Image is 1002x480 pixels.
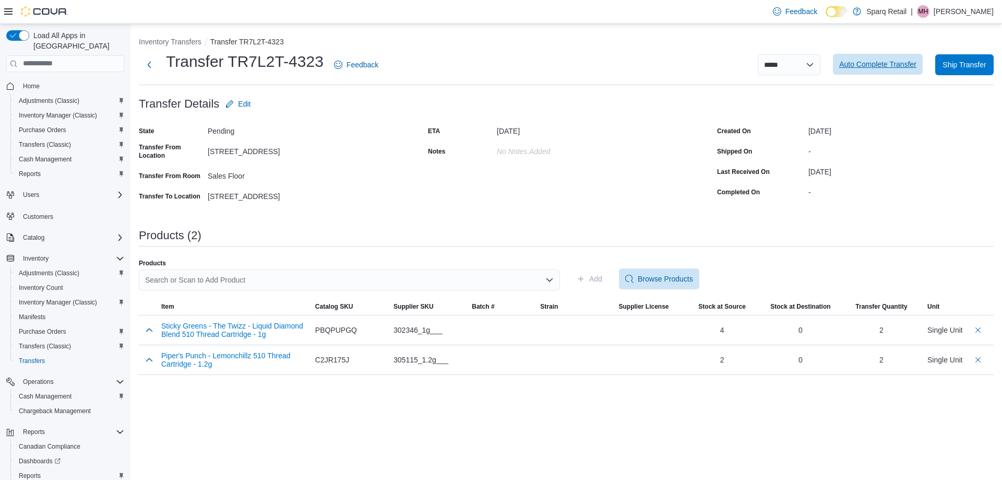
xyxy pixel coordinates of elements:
[19,284,63,292] span: Inventory Count
[19,342,71,350] span: Transfers (Classic)
[10,404,128,418] button: Chargeback Management
[927,355,963,365] div: Single Unit
[10,167,128,181] button: Reports
[19,79,124,92] span: Home
[15,124,124,136] span: Purchase Orders
[428,127,440,135] label: ETA
[19,170,41,178] span: Reports
[23,213,53,221] span: Customers
[19,357,45,365] span: Transfers
[638,274,693,284] span: Browse Products
[2,208,128,224] button: Customers
[139,98,219,110] h3: Transfer Details
[2,230,128,245] button: Catalog
[19,298,97,307] span: Inventory Manager (Classic)
[19,80,44,92] a: Home
[15,296,101,309] a: Inventory Manager (Classic)
[23,378,54,386] span: Operations
[717,188,760,196] label: Completed On
[15,355,124,367] span: Transfers
[808,123,994,135] div: [DATE]
[208,123,348,135] div: Pending
[139,37,994,49] nav: An example of EuiBreadcrumbs
[393,302,434,311] span: Supplier SKU
[19,155,71,163] span: Cash Management
[10,266,128,280] button: Adjustments (Classic)
[15,390,76,403] a: Cash Management
[19,141,71,149] span: Transfers (Classic)
[166,51,324,72] h1: Transfer TR7L2T-4323
[15,124,70,136] a: Purchase Orders
[572,268,606,289] button: Add
[19,426,124,438] span: Reports
[497,143,637,156] div: No Notes added
[15,325,124,338] span: Purchase Orders
[619,268,699,289] button: Browse Products
[717,168,770,176] label: Last Received On
[311,298,389,315] button: Catalog SKU
[139,143,204,160] label: Transfer From Location
[10,354,128,368] button: Transfers
[19,210,57,223] a: Customers
[10,295,128,310] button: Inventory Manager (Classic)
[15,405,124,417] span: Chargeback Management
[879,325,884,335] div: 2
[472,302,494,311] span: Batch #
[766,355,836,365] div: 0
[833,54,923,75] button: Auto Complete Transfer
[10,108,128,123] button: Inventory Manager (Classic)
[826,6,848,17] input: Dark Mode
[808,184,994,196] div: -
[15,311,50,323] a: Manifests
[161,322,307,338] button: Sticky Greens - The Twizz - Liquid Diamond Blend 510 Thread Cartridge - 1g
[15,267,83,279] a: Adjustments (Classic)
[23,191,39,199] span: Users
[15,405,95,417] a: Chargeback Management
[15,282,67,294] a: Inventory Count
[15,267,124,279] span: Adjustments (Classic)
[717,127,751,135] label: Created On
[19,97,79,105] span: Adjustments (Classic)
[238,99,250,109] span: Edit
[2,425,128,439] button: Reports
[315,302,353,311] span: Catalog SKU
[161,302,174,311] span: Item
[19,376,58,388] button: Operations
[540,302,558,311] span: Strain
[2,188,128,202] button: Users
[15,296,124,309] span: Inventory Manager (Classic)
[19,252,124,265] span: Inventory
[210,38,284,46] button: Transfer TR7L2T-4323
[19,392,71,401] span: Cash Management
[2,374,128,389] button: Operations
[619,302,669,311] span: Supplier License
[10,93,128,108] button: Adjustments (Classic)
[15,455,124,467] span: Dashboards
[19,111,97,120] span: Inventory Manager (Classic)
[19,457,61,465] span: Dashboards
[918,5,928,18] span: MH
[943,60,986,70] span: Ship Transfer
[139,259,166,267] label: Products
[808,163,994,176] div: [DATE]
[19,189,124,201] span: Users
[428,147,445,156] label: Notes
[330,54,383,75] a: Feedback
[19,189,43,201] button: Users
[808,143,994,156] div: -
[19,442,80,451] span: Canadian Compliance
[879,355,884,365] div: 2
[10,454,128,469] a: Dashboards
[157,298,311,315] button: Item
[23,428,45,436] span: Reports
[770,302,830,311] span: Stock at Destination
[911,5,913,18] p: |
[10,310,128,324] button: Manifests
[19,269,79,277] span: Adjustments (Classic)
[15,168,45,180] a: Reports
[389,298,468,315] button: Supplier SKU
[19,313,45,321] span: Manifests
[536,298,614,315] button: Strain
[972,354,984,366] button: Delete count
[15,340,124,353] span: Transfers (Classic)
